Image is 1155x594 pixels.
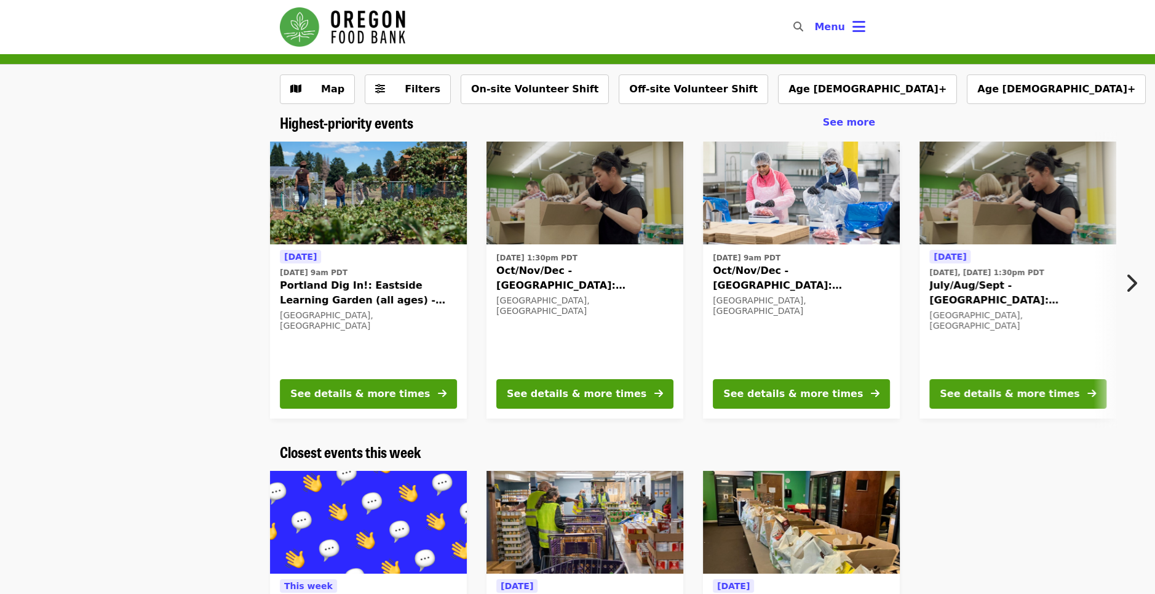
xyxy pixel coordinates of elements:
[713,379,890,409] button: See details & more times
[713,263,890,293] span: Oct/Nov/Dec - [GEOGRAPHIC_DATA]: Repack/Sort (age [DEMOGRAPHIC_DATA]+)
[723,387,863,401] div: See details & more times
[321,83,344,95] span: Map
[270,471,467,574] a: Clay Street Table Food Pantry- Free Food Market
[717,581,750,591] span: [DATE]
[496,379,673,409] button: See details & more times
[496,295,673,316] div: [GEOGRAPHIC_DATA], [GEOGRAPHIC_DATA]
[940,387,1079,401] div: See details & more times
[280,441,421,462] span: Closest events this week
[486,471,683,574] img: Northeast Emergency Food Program - Partner Agency Support organized by Oregon Food Bank
[929,267,1044,278] time: [DATE], [DATE] 1:30pm PDT
[804,12,875,42] button: Toggle account menu
[934,252,966,262] span: [DATE]
[280,7,405,47] img: Oregon Food Bank - Home
[654,388,663,399] i: arrow-right icon
[280,443,421,461] a: Closest events this week
[280,74,355,104] button: Show map view
[461,74,609,104] button: On-site Volunteer Shift
[270,443,885,461] div: Closest events this week
[270,142,467,419] a: See details for "Portland Dig In!: Eastside Learning Garden (all ages) - Aug/Sept/Oct"
[823,116,875,128] span: See more
[778,74,957,104] button: Age [DEMOGRAPHIC_DATA]+
[290,83,301,95] i: map icon
[713,252,780,263] time: [DATE] 9am PDT
[405,83,440,95] span: Filters
[290,387,430,401] div: See details & more times
[929,310,1106,331] div: [GEOGRAPHIC_DATA], [GEOGRAPHIC_DATA]
[793,21,803,33] i: search icon
[496,252,577,263] time: [DATE] 1:30pm PDT
[929,379,1106,409] button: See details & more times
[703,471,900,574] img: Portland Open Bible - Partner Agency Support (16+) organized by Oregon Food Bank
[496,263,673,293] span: Oct/Nov/Dec - [GEOGRAPHIC_DATA]: Repack/Sort (age [DEMOGRAPHIC_DATA]+)
[438,388,447,399] i: arrow-right icon
[1125,271,1137,295] i: chevron-right icon
[486,142,683,245] img: Oct/Nov/Dec - Portland: Repack/Sort (age 8+) organized by Oregon Food Bank
[280,379,457,409] button: See details & more times
[507,387,646,401] div: See details & more times
[280,310,457,331] div: [GEOGRAPHIC_DATA], [GEOGRAPHIC_DATA]
[375,83,385,95] i: sliders-h icon
[814,21,845,33] span: Menu
[501,581,533,591] span: [DATE]
[823,115,875,130] a: See more
[811,12,820,42] input: Search
[1087,388,1096,399] i: arrow-right icon
[703,142,900,245] img: Oct/Nov/Dec - Beaverton: Repack/Sort (age 10+) organized by Oregon Food Bank
[871,388,879,399] i: arrow-right icon
[365,74,451,104] button: Filters (0 selected)
[929,278,1106,308] span: July/Aug/Sept - [GEOGRAPHIC_DATA]: Repack/Sort (age [DEMOGRAPHIC_DATA]+)
[280,278,457,308] span: Portland Dig In!: Eastside Learning Garden (all ages) - Aug/Sept/Oct
[852,18,865,36] i: bars icon
[486,142,683,419] a: See details for "Oct/Nov/Dec - Portland: Repack/Sort (age 8+)"
[270,114,885,132] div: Highest-priority events
[619,74,768,104] button: Off-site Volunteer Shift
[284,581,333,591] span: This week
[1114,266,1155,300] button: Next item
[703,142,900,419] a: See details for "Oct/Nov/Dec - Beaverton: Repack/Sort (age 10+)"
[919,142,1116,419] a: See details for "July/Aug/Sept - Portland: Repack/Sort (age 8+)"
[967,74,1146,104] button: Age [DEMOGRAPHIC_DATA]+
[270,142,467,245] img: Portland Dig In!: Eastside Learning Garden (all ages) - Aug/Sept/Oct organized by Oregon Food Bank
[280,111,413,133] span: Highest-priority events
[919,142,1116,245] img: July/Aug/Sept - Portland: Repack/Sort (age 8+) organized by Oregon Food Bank
[280,114,413,132] a: Highest-priority events
[280,267,347,278] time: [DATE] 9am PDT
[284,252,317,262] span: [DATE]
[270,471,467,574] img: Clay Street Table Food Pantry- Free Food Market organized by Oregon Food Bank
[713,295,890,316] div: [GEOGRAPHIC_DATA], [GEOGRAPHIC_DATA]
